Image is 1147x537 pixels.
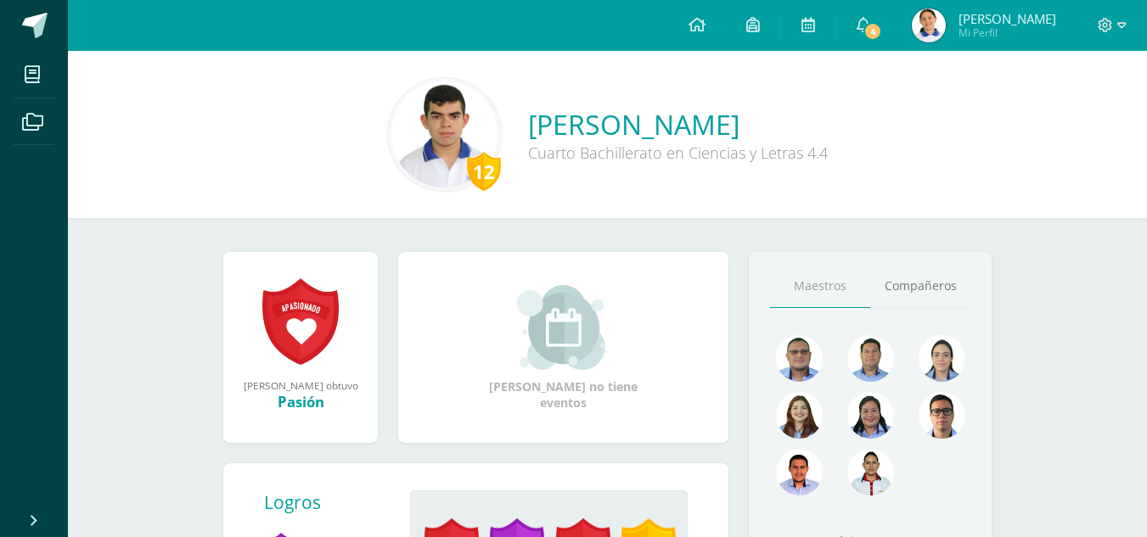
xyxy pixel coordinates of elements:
[517,285,610,370] img: event_small.png
[919,335,965,382] img: 375aecfb130304131abdbe7791f44736.png
[479,285,649,411] div: [PERSON_NAME] no tiene eventos
[847,449,894,495] img: 6b516411093031de2315839688b6386d.png
[240,378,361,392] div: [PERSON_NAME] obtuvo
[870,265,970,308] a: Compañeros
[919,392,965,439] img: b3275fa016b95109afc471d3b448d7ac.png
[770,265,870,308] a: Maestros
[847,392,894,439] img: 4a7f7f1a360f3d8e2a3425f4c4febaf9.png
[912,8,946,42] img: 5085e44cdb9404f1d524c719e83a611b.png
[776,335,823,382] img: 99962f3fa423c9b8099341731b303440.png
[264,490,396,514] div: Logros
[528,143,828,163] div: Cuarto Bachillerato en Ciencias y Letras 4.4
[528,106,828,143] a: [PERSON_NAME]
[391,81,498,187] img: 4b1f1d1f601f7ff871b47c93a0056b30.png
[959,10,1056,27] span: [PERSON_NAME]
[863,22,882,41] span: 4
[467,152,501,191] div: 12
[847,335,894,382] img: 2ac039123ac5bd71a02663c3aa063ac8.png
[776,449,823,495] img: cc0c97458428ff7fb5cd31c6f23e5075.png
[959,25,1056,40] span: Mi Perfil
[240,392,361,411] div: Pasión
[776,392,823,439] img: a9adb280a5deb02de052525b0213cdb9.png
